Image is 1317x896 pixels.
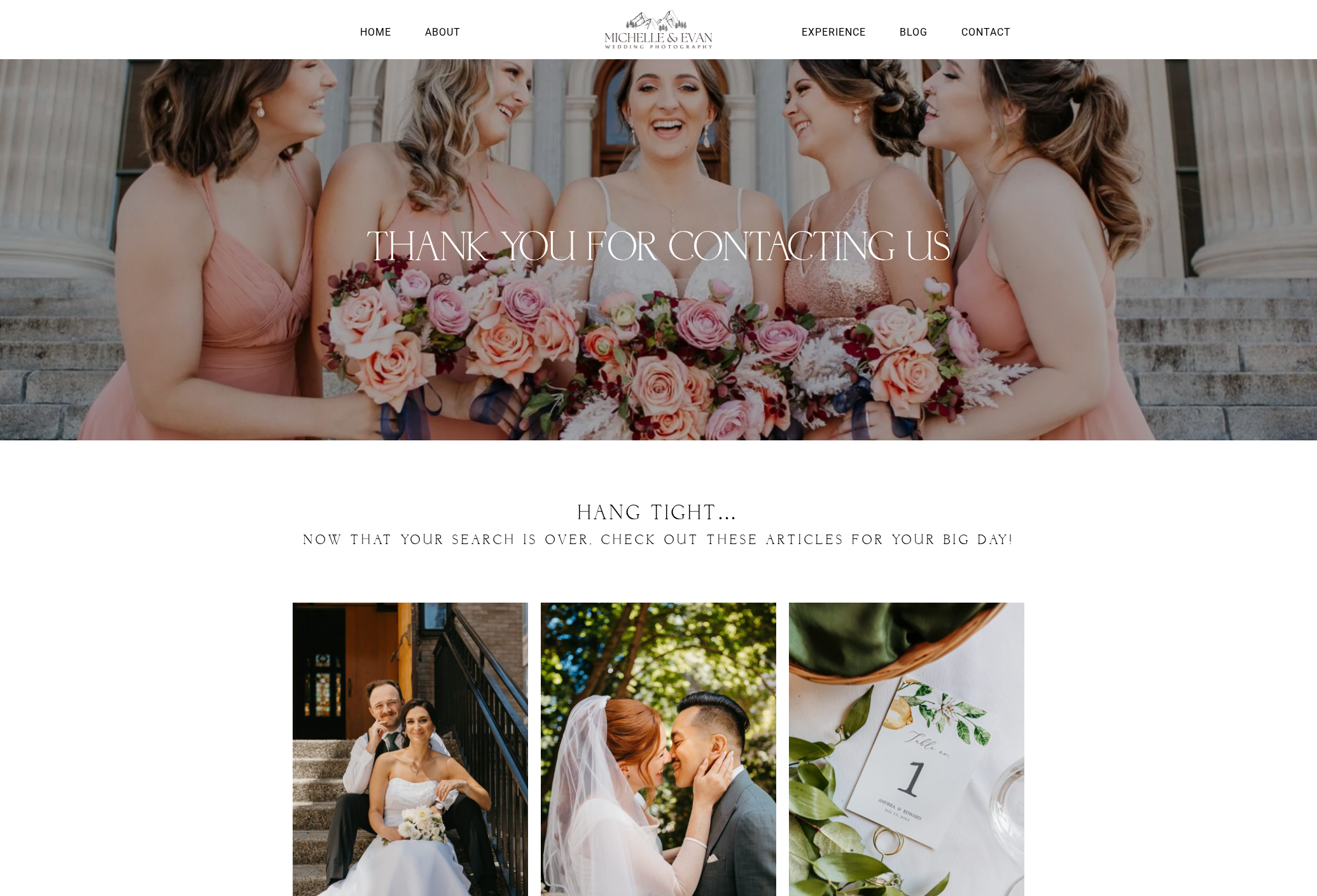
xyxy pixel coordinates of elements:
[293,498,1024,530] h2: Hang tight…
[293,530,1024,552] h6: Now that your search is over, check out these articles for your big day!
[286,228,1031,270] h1: Thank You for Contacting Us
[958,24,1014,41] a: Contact
[357,24,394,41] a: Home
[422,24,464,41] a: About
[896,24,931,41] a: Blog
[798,24,869,41] a: Experience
